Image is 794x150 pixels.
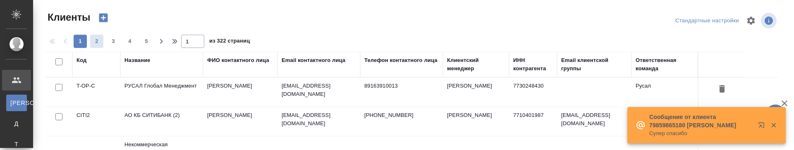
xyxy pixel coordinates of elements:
[753,117,773,137] button: Открыть в новой вкладке
[107,35,120,48] button: 3
[124,56,150,64] div: Название
[443,78,509,107] td: [PERSON_NAME]
[120,78,203,107] td: РУСАЛ Глобал Менеджмент
[90,35,103,48] button: 2
[72,78,120,107] td: T-OP-C
[513,56,553,73] div: ИНН контрагента
[77,56,86,64] div: Код
[282,82,356,98] p: [EMAIL_ADDRESS][DOMAIN_NAME]
[282,56,345,64] div: Email контактного лица
[123,35,136,48] button: 4
[72,107,120,136] td: CITI2
[45,11,90,24] span: Клиенты
[10,119,23,128] span: Д
[203,78,277,107] td: [PERSON_NAME]
[364,111,439,119] p: [PHONE_NUMBER]
[509,107,557,136] td: 7710401987
[90,37,103,45] span: 2
[557,107,631,136] td: [EMAIL_ADDRESS][DOMAIN_NAME]
[765,105,786,125] button: 🙏
[93,11,113,25] button: Создать
[282,111,356,128] p: [EMAIL_ADDRESS][DOMAIN_NAME]
[649,113,753,129] p: Сообщение от клиента 79859865180 [PERSON_NAME]
[649,129,753,138] p: Супер спасибо
[447,56,505,73] div: Клиентский менеджер
[120,107,203,136] td: АО КБ СИТИБАНК (2)
[209,36,250,48] span: из 322 страниц
[140,35,153,48] button: 5
[761,13,778,29] span: Посмотреть информацию
[636,56,694,73] div: Ответственная команда
[207,56,269,64] div: ФИО контактного лица
[509,78,557,107] td: 7730248430
[6,115,27,132] a: Д
[561,56,627,73] div: Email клиентской группы
[10,99,23,107] span: [PERSON_NAME]
[107,37,120,45] span: 3
[631,78,698,107] td: Русал
[765,121,782,129] button: Закрыть
[364,56,438,64] div: Телефон контактного лица
[741,11,761,31] span: Настроить таблицу
[715,82,729,97] button: Удалить
[203,107,277,136] td: [PERSON_NAME]
[10,140,23,148] span: Т
[364,82,439,90] p: 89163910013
[673,14,741,27] div: split button
[123,37,136,45] span: 4
[140,37,153,45] span: 5
[6,95,27,111] a: [PERSON_NAME]
[443,107,509,136] td: [PERSON_NAME]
